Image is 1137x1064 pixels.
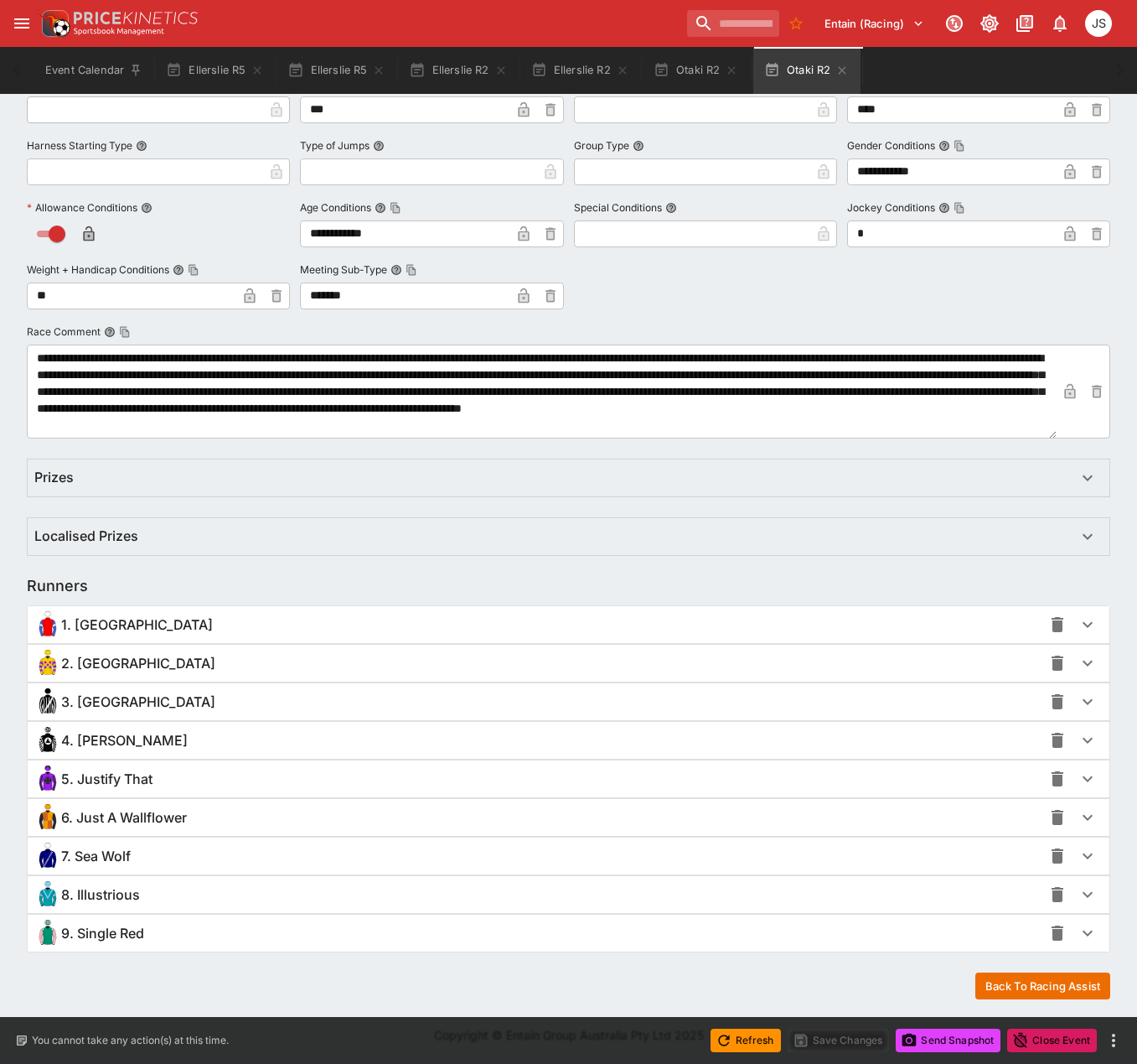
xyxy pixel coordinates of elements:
[300,200,371,215] p: Age Conditions
[1010,8,1040,39] button: Documentation
[373,140,385,152] button: Type of Jumps
[1045,8,1075,39] button: Notifications
[974,8,1005,39] button: Toggle light/dark mode
[34,920,61,947] img: single-red_64x64.png
[643,47,750,94] button: Otaki R2
[938,202,950,214] button: Jockey ConditionsCopy To Clipboard
[300,138,370,153] p: Type of Jumps
[665,202,677,214] button: Special Conditions
[34,766,61,792] img: justify-that_64x64.png
[156,47,274,94] button: Ellerslie R5
[847,138,935,153] p: Gender Conditions
[814,10,934,37] button: Select Tenant
[783,10,809,37] button: No Bookmarks
[277,47,395,94] button: Ellerslie R5
[847,200,935,215] p: Jockey Conditions
[34,688,61,715] img: carlow_64x64.png
[27,138,132,153] p: Harness Starting Type
[37,7,70,40] img: PriceKinetics Logo
[938,140,950,152] button: Gender ConditionsCopy To Clipboard
[687,10,779,37] input: search
[34,469,74,486] h6: Prizes
[61,732,188,750] span: 4. [PERSON_NAME]
[300,262,387,277] p: Meeting Sub-Type
[954,140,965,152] button: Copy To Clipboard
[61,809,187,827] span: 6. Just A Wallflower
[34,804,61,831] img: just-a-wallflower_64x64.png
[954,202,965,214] button: Copy To Clipboard
[141,202,152,214] button: Allowance Conditions
[34,611,61,638] img: riomosa_64x64.png
[61,771,152,788] span: 5. Justify That
[35,47,152,94] button: Event Calendar
[61,848,131,865] span: 7. Sea Wolf
[136,140,147,152] button: Harness Starting Type
[521,47,639,94] button: Ellerslie R2
[61,925,144,942] span: 9. Single Red
[711,1029,781,1052] button: Refresh
[633,140,644,152] button: Group Type
[61,616,213,634] span: 1. [GEOGRAPHIC_DATA]
[74,28,164,35] img: Sportsbook Management
[1103,1030,1124,1051] button: more
[173,264,184,276] button: Weight + Handicap ConditionsCopy To Clipboard
[390,264,402,276] button: Meeting Sub-TypeCopy To Clipboard
[34,727,61,754] img: ena-sharples_64x64.png
[27,576,88,595] h5: Runners
[27,200,137,215] p: Allowance Conditions
[7,8,37,39] button: open drawer
[1007,1029,1097,1052] button: Close Event
[32,1033,229,1048] p: You cannot take any action(s) at this time.
[1085,10,1112,37] div: John Seaton
[375,202,386,214] button: Age ConditionsCopy To Clipboard
[27,324,101,339] p: Race Comment
[896,1029,1000,1052] button: Send Snapshot
[104,326,116,338] button: Race CommentCopy To Clipboard
[61,693,215,711] span: 3. [GEOGRAPHIC_DATA]
[574,138,629,153] p: Group Type
[574,200,662,215] p: Special Conditions
[188,264,199,276] button: Copy To Clipboard
[399,47,517,94] button: Ellerslie R2
[406,264,417,276] button: Copy To Clipboard
[975,973,1110,999] button: Back To Racing Assist
[939,8,969,39] button: Connected to PK
[34,881,61,908] img: illustrious_64x64.png
[34,650,61,677] img: arksey_64x64.png
[61,655,215,672] span: 2. [GEOGRAPHIC_DATA]
[61,886,140,904] span: 8. Illustrious
[34,527,138,545] h6: Localised Prizes
[390,202,401,214] button: Copy To Clipboard
[27,262,169,277] p: Weight + Handicap Conditions
[1080,5,1117,42] button: John Seaton
[753,47,861,94] button: Otaki R2
[119,326,131,338] button: Copy To Clipboard
[34,843,61,869] img: sea-wolf_64x64.png
[74,12,198,24] img: PriceKinetics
